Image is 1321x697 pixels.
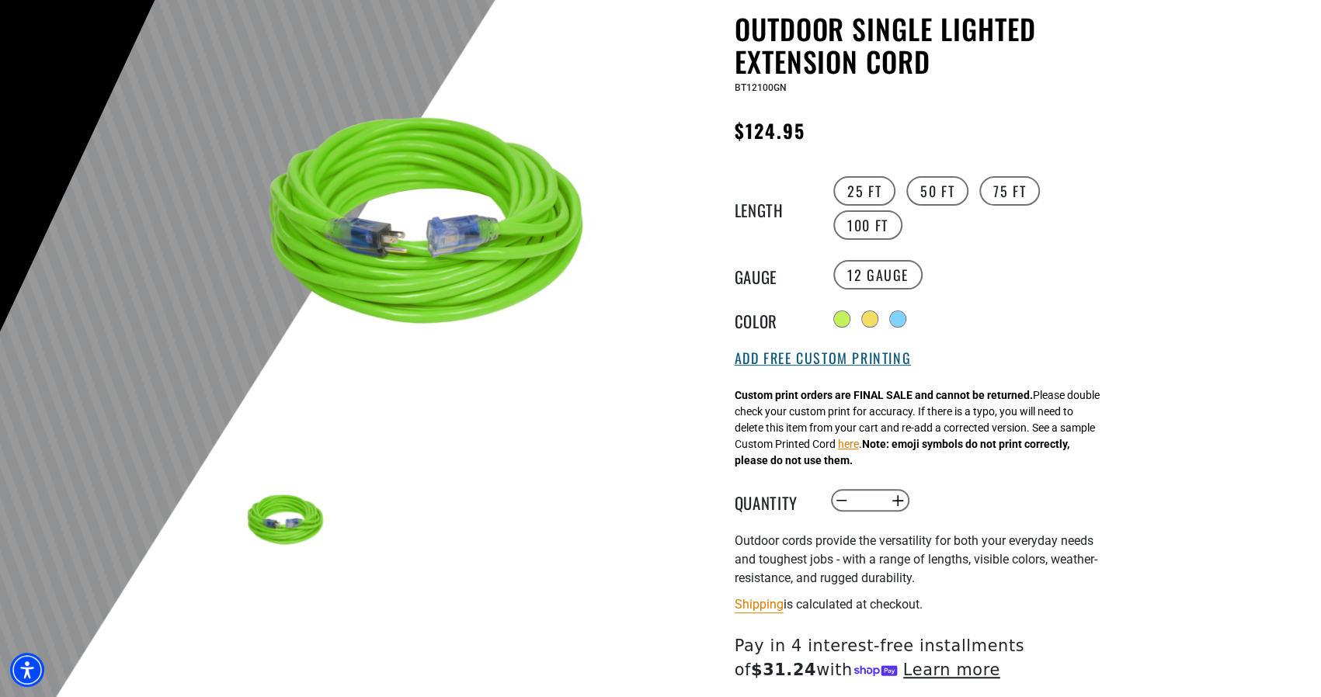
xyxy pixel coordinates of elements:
label: 75 FT [979,176,1040,206]
legend: Length [735,198,812,218]
div: Accessibility Menu [10,653,44,687]
strong: Note: emoji symbols do not print correctly, please do not use them. [735,438,1069,466]
img: neon green [241,479,331,569]
img: neon green [241,52,615,426]
button: Add Free Custom Printing [735,350,911,367]
a: Shipping [735,597,784,612]
legend: Gauge [735,265,812,285]
div: Please double check your custom print for accuracy. If there is a typo, you will need to delete t... [735,387,1100,469]
span: BT12100GN [735,82,787,93]
span: Outdoor cords provide the versatility for both your everyday needs and toughest jobs - with a ran... [735,533,1097,585]
label: 100 FT [833,210,902,240]
button: here [838,436,859,453]
strong: Custom print orders are FINAL SALE and cannot be returned. [735,389,1033,401]
label: 12 Gauge [833,260,923,290]
legend: Color [735,309,812,329]
span: $124.95 [735,116,806,144]
label: 25 FT [833,176,895,206]
div: is calculated at checkout. [735,594,1115,615]
label: 50 FT [906,176,968,206]
h1: Outdoor Single Lighted Extension Cord [735,12,1115,78]
label: Quantity [735,491,812,511]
